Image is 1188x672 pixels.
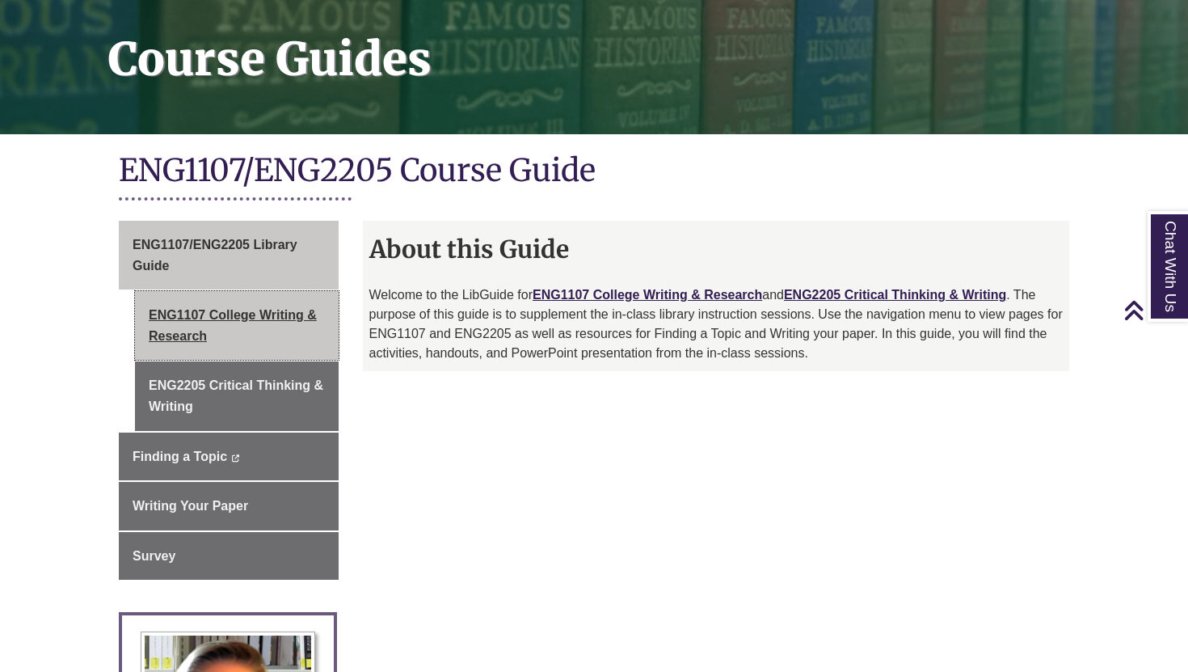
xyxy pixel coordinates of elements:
[363,229,1070,269] h2: About this Guide
[119,221,339,580] div: Guide Page Menu
[135,361,339,430] a: ENG2205 Critical Thinking & Writing
[119,532,339,581] a: Survey
[119,221,339,290] a: ENG1107/ENG2205 Library Guide
[1123,299,1184,321] a: Back to Top
[533,288,762,302] a: ENG1107 College Writing & Research
[133,499,248,513] span: Writing Your Paper
[135,291,339,360] a: ENG1107 College Writing & Research
[119,482,339,530] a: Writing Your Paper
[369,285,1064,363] p: Welcome to the LibGuide for and . The purpose of this guide is to supplement the in-class library...
[230,454,239,462] i: This link opens in a new window
[133,549,175,563] span: Survey
[133,238,297,273] span: ENG1107/ENG2205 Library Guide
[119,150,1069,193] h1: ENG1107/ENG2205 Course Guide
[119,433,339,481] a: Finding a Topic
[784,288,1006,302] a: ENG2205 Critical Thinking & Writing
[133,450,227,463] span: Finding a Topic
